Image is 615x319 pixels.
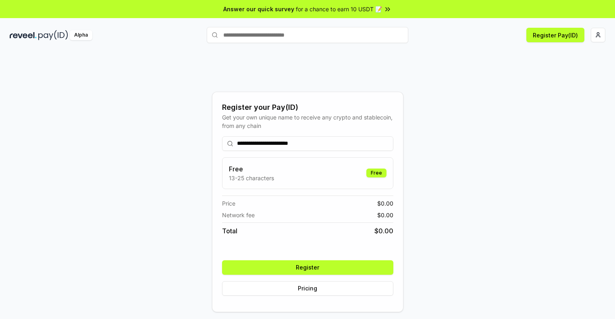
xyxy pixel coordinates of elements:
[222,102,393,113] div: Register your Pay(ID)
[526,28,584,42] button: Register Pay(ID)
[229,174,274,182] p: 13-25 characters
[377,199,393,208] span: $ 0.00
[222,226,237,236] span: Total
[70,30,92,40] div: Alpha
[222,113,393,130] div: Get your own unique name to receive any crypto and stablecoin, from any chain
[223,5,294,13] span: Answer our quick survey
[222,199,235,208] span: Price
[10,30,37,40] img: reveel_dark
[296,5,382,13] span: for a chance to earn 10 USDT 📝
[374,226,393,236] span: $ 0.00
[229,164,274,174] h3: Free
[222,211,255,219] span: Network fee
[366,169,386,177] div: Free
[377,211,393,219] span: $ 0.00
[38,30,68,40] img: pay_id
[222,281,393,296] button: Pricing
[222,260,393,275] button: Register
